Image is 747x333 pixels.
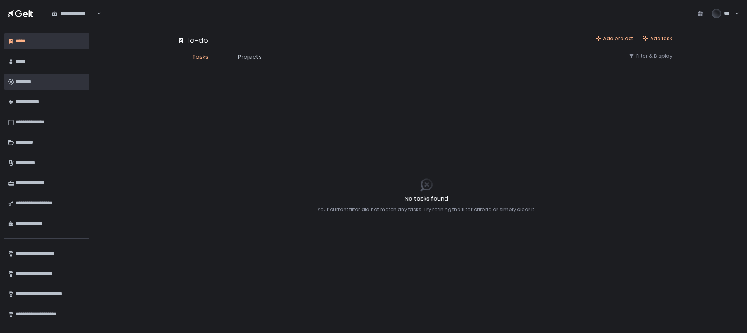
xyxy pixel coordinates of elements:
[642,35,672,42] button: Add task
[628,53,672,60] button: Filter & Display
[47,5,101,22] div: Search for option
[177,35,208,46] div: To-do
[317,206,535,213] div: Your current filter did not match any tasks. Try refining the filter criteria or simply clear it.
[238,53,262,62] span: Projects
[317,194,535,203] h2: No tasks found
[595,35,633,42] button: Add project
[192,53,209,62] span: Tasks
